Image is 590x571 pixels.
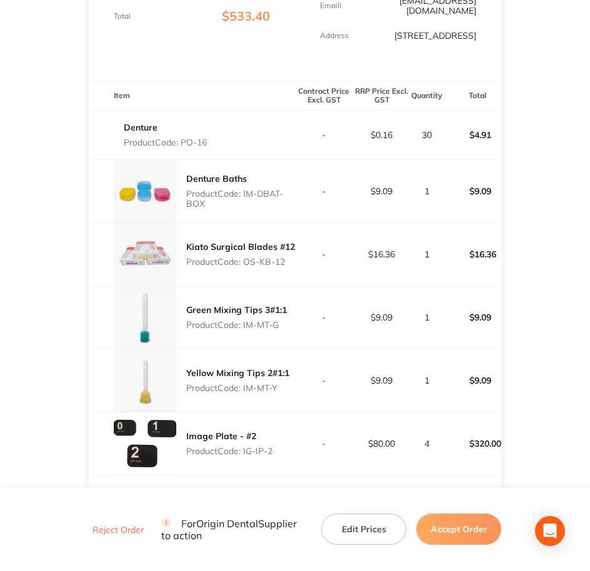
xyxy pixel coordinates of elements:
[353,81,411,110] th: RRP Price Excl. GST
[535,516,565,546] div: Open Intercom Messenger
[124,137,207,147] p: Product Code: PO-16
[114,160,176,222] img: bDh4aXBoYg
[411,186,443,196] p: 1
[444,302,501,332] p: $9.09
[295,81,353,110] th: Contract Price Excl. GST
[411,130,443,140] p: 30
[186,173,247,184] a: Denture Baths
[444,81,502,110] th: Total
[320,31,349,40] p: Address
[354,312,411,322] p: $9.09
[296,312,352,322] p: -
[186,446,272,456] p: Product Code: IG-IP-2
[411,312,443,322] p: 1
[186,430,256,442] a: Image Plate - #2
[296,439,352,449] p: -
[444,429,501,459] p: $320.00
[296,249,352,259] p: -
[320,1,341,10] p: Emaill
[296,130,352,140] p: -
[354,439,411,449] p: $80.00
[296,186,352,196] p: -
[416,514,501,545] button: Accept Order
[114,349,176,412] img: ZjdwaWdoeQ
[186,304,287,315] a: Green Mixing Tips 3#1:1
[354,375,411,385] p: $9.09
[444,239,501,269] p: $16.36
[411,375,443,385] p: 1
[124,122,157,133] a: Denture
[186,241,295,252] a: Kiato Surgical Blades #12
[444,120,501,150] p: $4.91
[114,12,131,21] p: Total
[114,475,176,538] img: cG80MDlvMQ
[186,367,289,379] a: Yellow Mixing Tips 2#1:1
[354,186,411,196] p: $9.09
[444,176,501,206] p: $9.09
[186,320,287,330] p: Product Code: IM-MT-G
[186,189,295,209] p: Product Code: IM-DBAT-BOX
[321,514,406,545] button: Edit Prices
[89,524,147,535] button: Reject Order
[114,223,176,285] img: eDh1aDkyMg
[222,8,270,24] span: $533.40
[411,81,444,110] th: Quantity
[186,257,295,267] p: Product Code: OS-KB-12
[114,412,176,475] img: dnoyb2JhZw
[89,81,295,110] th: Item
[114,286,176,349] img: anlnMWY4Mw
[394,31,476,41] p: [STREET_ADDRESS]
[411,249,443,259] p: 1
[354,130,411,140] p: $0.16
[186,383,289,393] p: Product Code: IM-MT-Y
[354,249,411,259] p: $16.36
[411,439,443,449] p: 4
[161,517,307,541] p: For Origin Dental Supplier to action
[296,375,352,385] p: -
[444,365,501,395] p: $9.09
